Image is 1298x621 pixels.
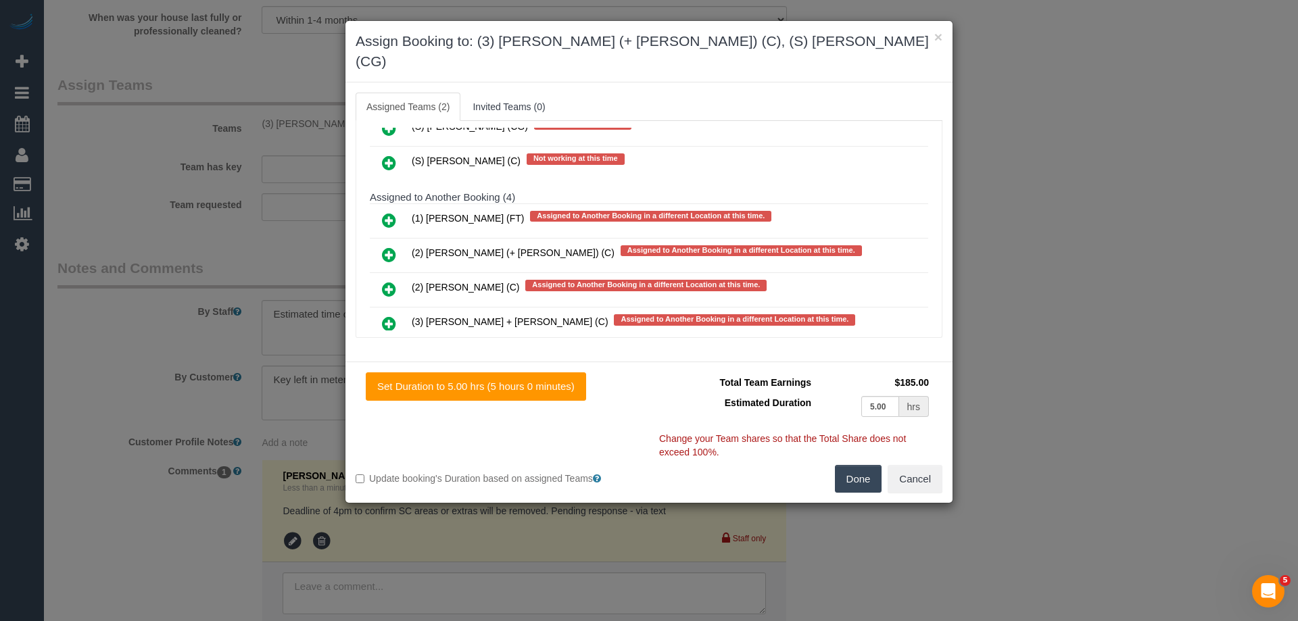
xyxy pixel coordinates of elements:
[356,474,364,483] input: Update booking's Duration based on assigned Teams
[412,247,615,258] span: (2) [PERSON_NAME] (+ [PERSON_NAME]) (C)
[659,372,815,393] td: Total Team Earnings
[934,30,942,44] button: ×
[888,465,942,493] button: Cancel
[412,317,608,328] span: (3) [PERSON_NAME] + [PERSON_NAME] (C)
[412,156,521,167] span: (S) [PERSON_NAME] (C)
[525,280,767,291] span: Assigned to Another Booking in a different Location at this time.
[621,245,862,256] span: Assigned to Another Booking in a different Location at this time.
[835,465,882,493] button: Done
[530,211,771,222] span: Assigned to Another Booking in a different Location at this time.
[356,93,460,121] a: Assigned Teams (2)
[412,213,524,224] span: (1) [PERSON_NAME] (FT)
[356,31,942,72] h3: Assign Booking to: (3) [PERSON_NAME] (+ [PERSON_NAME]) (C), (S) [PERSON_NAME] (CG)
[899,396,929,417] div: hrs
[462,93,556,121] a: Invited Teams (0)
[412,282,519,293] span: (2) [PERSON_NAME] (C)
[527,153,625,164] span: Not working at this time
[614,314,855,325] span: Assigned to Another Booking in a different Location at this time.
[370,192,928,203] h4: Assigned to Another Booking (4)
[356,472,639,485] label: Update booking's Duration based on assigned Teams
[815,372,932,393] td: $185.00
[1252,575,1284,607] iframe: Intercom live chat
[1280,575,1291,586] span: 5
[725,397,811,408] span: Estimated Duration
[366,372,586,401] button: Set Duration to 5.00 hrs (5 hours 0 minutes)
